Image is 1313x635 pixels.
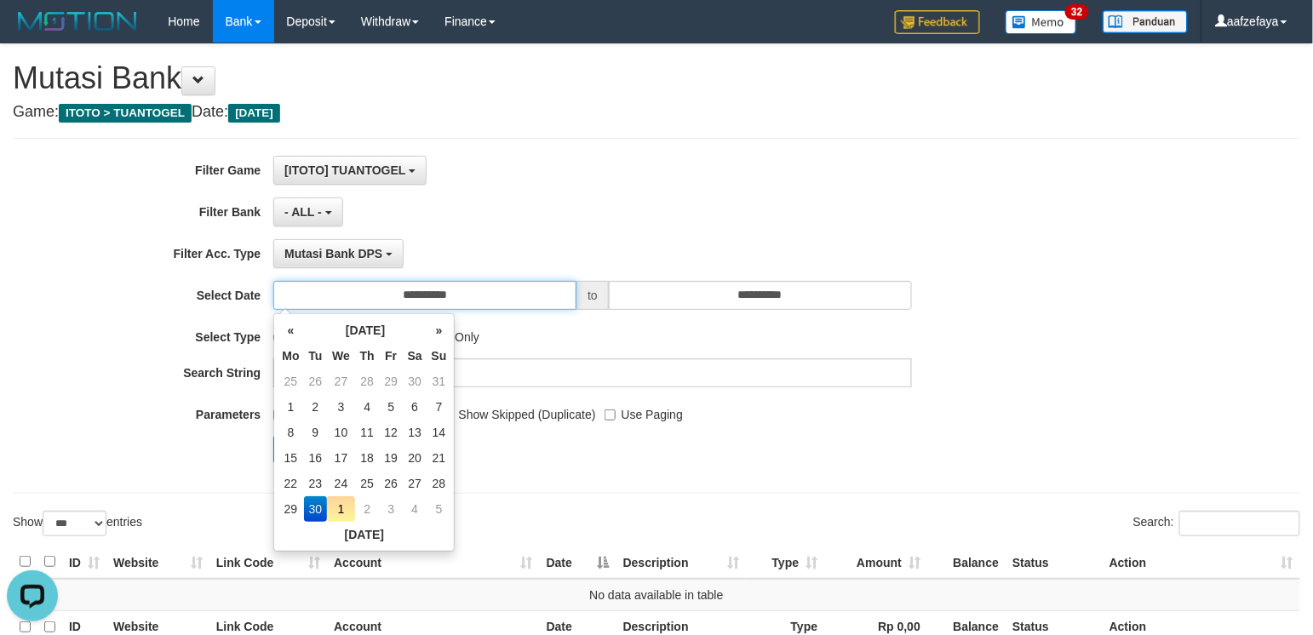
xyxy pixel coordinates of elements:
[442,400,596,423] label: Show Skipped (Duplicate)
[380,420,403,445] td: 12
[616,546,746,579] th: Description: activate to sort column ascending
[304,496,328,522] td: 30
[304,445,328,471] td: 16
[1103,546,1300,579] th: Action: activate to sort column ascending
[13,511,142,536] label: Show entries
[327,496,355,522] td: 1
[427,496,451,522] td: 5
[605,400,683,423] label: Use Paging
[304,471,328,496] td: 23
[278,522,450,547] th: [DATE]
[273,239,404,268] button: Mutasi Bank DPS
[403,343,427,369] th: Sa
[278,343,303,369] th: Mo
[403,471,427,496] td: 27
[278,420,303,445] td: 8
[327,420,355,445] td: 10
[327,369,355,394] td: 27
[13,104,1300,121] h4: Game: Date:
[327,445,355,471] td: 17
[427,445,451,471] td: 21
[327,394,355,420] td: 3
[1103,10,1188,33] img: panduan.png
[355,445,380,471] td: 18
[278,496,303,522] td: 29
[540,546,616,579] th: Date: activate to sort column descending
[43,511,106,536] select: Showentries
[304,317,427,343] th: [DATE]
[273,156,427,185] button: [ITOTO] TUANTOGEL
[427,343,451,369] th: Su
[278,445,303,471] td: 15
[927,546,1006,579] th: Balance
[284,163,405,177] span: [ITOTO] TUANTOGEL
[304,369,328,394] td: 26
[380,471,403,496] td: 26
[1006,546,1103,579] th: Status
[380,369,403,394] td: 29
[59,104,192,123] span: ITOTO > TUANTOGEL
[403,420,427,445] td: 13
[304,343,328,369] th: Tu
[327,343,355,369] th: We
[403,445,427,471] td: 20
[327,546,540,579] th: Account: activate to sort column ascending
[355,343,380,369] th: Th
[13,61,1300,95] h1: Mutasi Bank
[278,394,303,420] td: 1
[824,546,927,579] th: Amount: activate to sort column ascending
[403,369,427,394] td: 30
[403,394,427,420] td: 6
[7,7,58,58] button: Open LiveChat chat widget
[355,471,380,496] td: 25
[427,471,451,496] td: 28
[278,317,303,343] th: «
[284,247,382,260] span: Mutasi Bank DPS
[380,394,403,420] td: 5
[355,394,380,420] td: 4
[1006,10,1077,34] img: Button%20Memo.svg
[1065,4,1088,20] span: 32
[62,546,106,579] th: ID: activate to sort column ascending
[278,471,303,496] td: 22
[304,420,328,445] td: 9
[304,394,328,420] td: 2
[327,471,355,496] td: 24
[746,546,824,579] th: Type: activate to sort column ascending
[427,317,451,343] th: »
[403,496,427,522] td: 4
[209,546,327,579] th: Link Code: activate to sort column ascending
[895,10,980,34] img: Feedback.jpg
[576,281,609,310] span: to
[380,343,403,369] th: Fr
[355,369,380,394] td: 28
[278,369,303,394] td: 25
[355,496,380,522] td: 2
[380,496,403,522] td: 3
[605,409,616,420] input: Use Paging
[284,205,322,219] span: - ALL -
[427,369,451,394] td: 31
[1133,511,1300,536] label: Search:
[13,9,142,34] img: MOTION_logo.png
[106,546,209,579] th: Website: activate to sort column ascending
[380,445,403,471] td: 19
[273,197,342,226] button: - ALL -
[228,104,280,123] span: [DATE]
[427,394,451,420] td: 7
[355,420,380,445] td: 11
[13,579,1300,611] td: No data available in table
[1179,511,1300,536] input: Search:
[427,420,451,445] td: 14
